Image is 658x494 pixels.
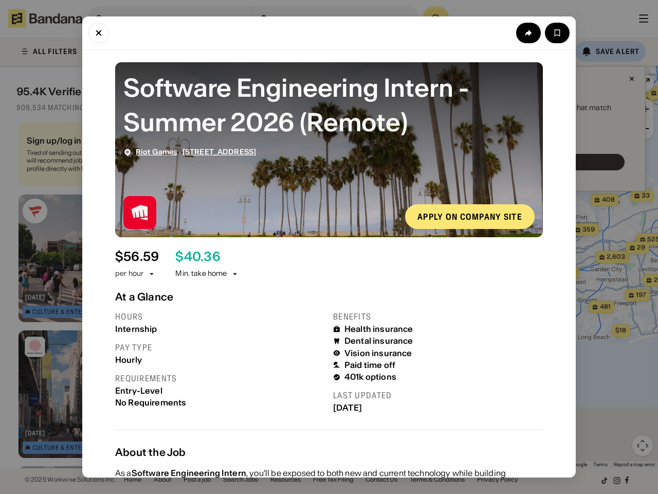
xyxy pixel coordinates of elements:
[344,348,412,358] div: Vision insurance
[344,372,396,382] div: 401k options
[123,70,535,139] div: Software Engineering Intern - Summer 2026 (Remote)
[88,23,109,43] button: Close
[115,250,159,264] div: $ 56.59
[115,291,543,303] div: At a Glance
[333,390,543,401] div: Last updated
[333,311,543,322] div: Benefits
[344,324,413,334] div: Health insurance
[175,250,220,264] div: $ 40.36
[115,269,143,279] div: per hour
[115,446,543,458] div: About the Job
[417,213,522,221] div: Apply on company site
[115,355,325,365] div: Hourly
[344,360,395,370] div: Paid time off
[175,269,239,279] div: Min. take home
[182,147,256,156] a: [STREET_ADDRESS]
[333,403,543,413] div: [DATE]
[115,342,325,353] div: Pay type
[132,468,246,478] div: Software Engineering Intern
[115,386,325,396] div: Entry-Level
[344,336,413,346] div: Dental insurance
[115,373,325,384] div: Requirements
[136,147,177,156] a: Riot Games
[123,196,156,229] img: Riot Games logo
[136,148,256,156] div: ·
[115,311,325,322] div: Hours
[115,398,325,408] div: No Requirements
[115,324,325,334] div: Internship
